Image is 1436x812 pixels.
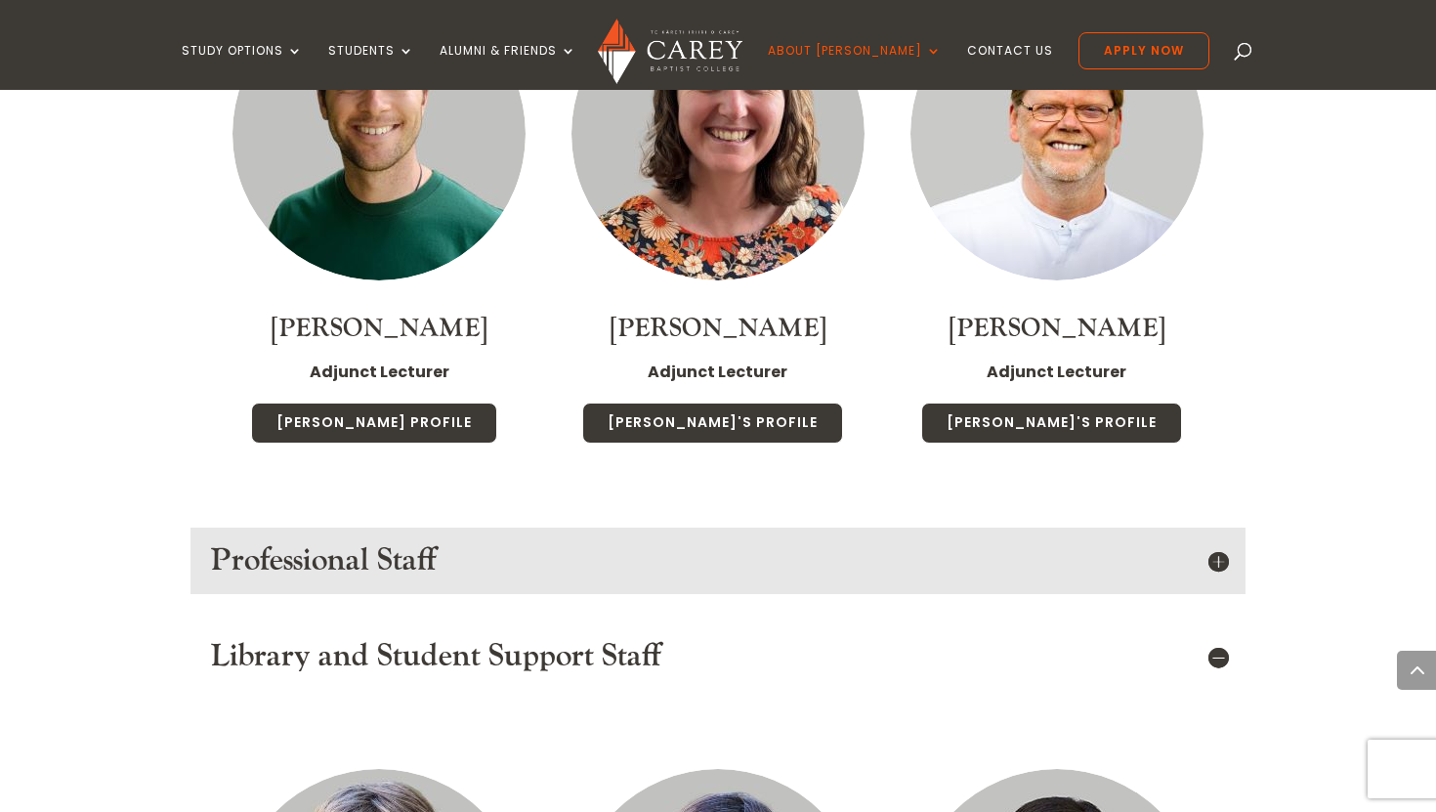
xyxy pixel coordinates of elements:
a: Apply Now [1078,32,1209,69]
a: [PERSON_NAME] [271,312,487,345]
a: [PERSON_NAME]'s Profile [921,403,1182,444]
a: [PERSON_NAME] [949,312,1165,345]
img: Carey Baptist College [598,19,741,84]
strong: Adjunct Lecturer [310,361,449,383]
a: [PERSON_NAME] [610,312,826,345]
h5: Professional Staff [210,542,1226,579]
a: Study Options [182,44,303,90]
strong: Adjunct Lecturer [987,361,1126,383]
a: Contact Us [967,44,1053,90]
a: Students [328,44,414,90]
a: About [PERSON_NAME] [768,44,942,90]
h5: Library and Student Support Staff [210,638,1226,675]
a: [PERSON_NAME] Profile [251,403,497,444]
a: Alumni & Friends [440,44,576,90]
strong: Adjunct Lecturer [648,361,787,383]
a: [PERSON_NAME]'s Profile [582,403,843,444]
